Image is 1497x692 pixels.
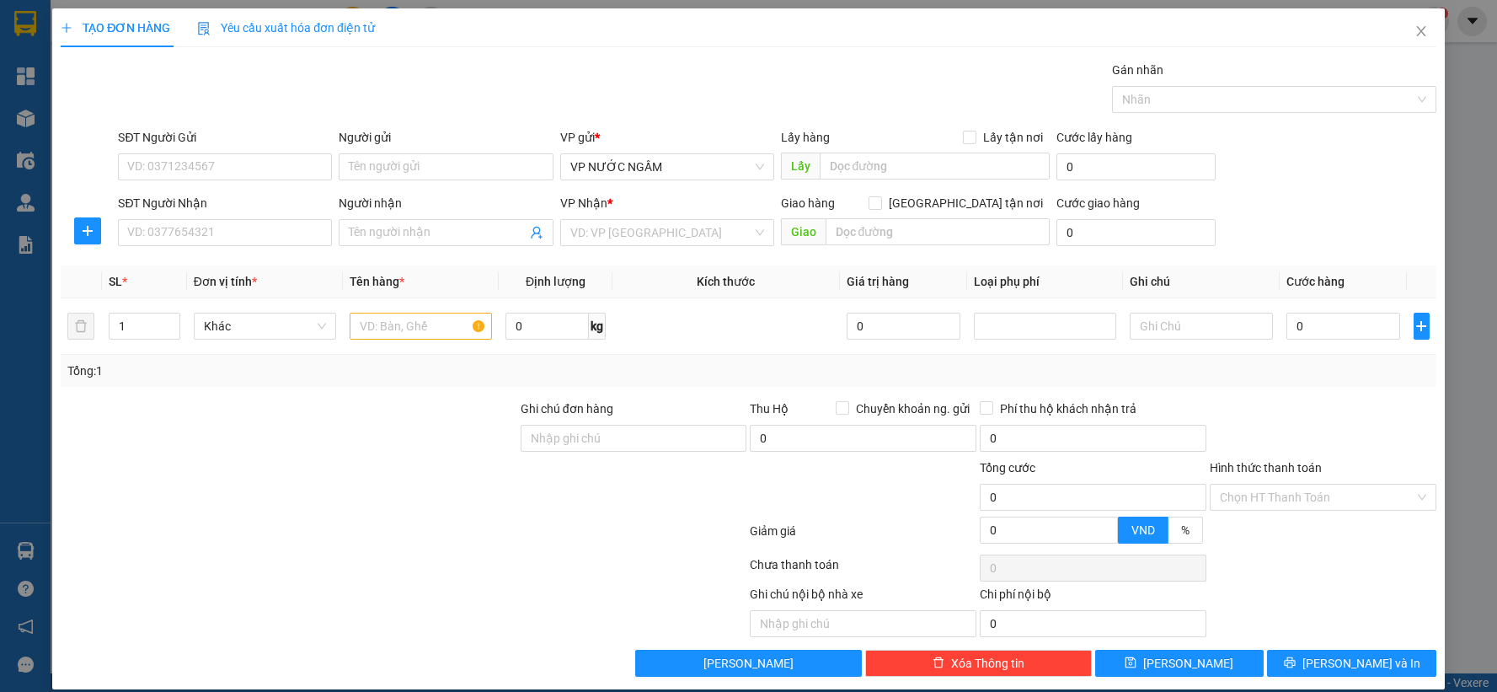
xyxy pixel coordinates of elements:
[781,131,830,144] span: Lấy hàng
[61,22,72,34] span: plus
[826,218,1051,245] input: Dọc đường
[1302,654,1420,673] span: [PERSON_NAME] và In
[166,316,176,326] span: up
[980,461,1035,475] span: Tổng cước
[521,402,613,416] label: Ghi chú đơn hàng
[197,22,211,35] img: icon
[166,328,176,338] span: down
[1267,650,1436,677] button: printer[PERSON_NAME] và In
[1104,532,1114,542] span: down
[204,314,326,339] span: Khác
[197,21,375,35] span: Yêu cầu xuất hóa đơn điện tử
[118,128,332,147] div: SĐT Người Gửi
[1056,196,1140,210] label: Cước giao hàng
[1056,131,1132,144] label: Cước lấy hàng
[67,362,578,380] div: Tổng: 1
[993,400,1143,418] span: Phí thu hộ khách nhận trả
[161,326,179,339] span: Decrease Value
[118,194,332,212] div: SĐT Người Nhận
[1414,24,1428,38] span: close
[781,218,826,245] span: Giao
[1143,654,1233,673] span: [PERSON_NAME]
[339,194,553,212] div: Người nhận
[194,275,257,288] span: Đơn vị tính
[933,657,944,670] span: delete
[1130,313,1272,340] input: Ghi Chú
[847,313,961,340] input: 0
[530,226,543,239] span: user-add
[820,153,1051,180] input: Dọc đường
[1210,461,1322,475] label: Hình thức thanh toán
[967,266,1123,298] th: Loại phụ phí
[1095,650,1264,677] button: save[PERSON_NAME]
[589,313,606,340] span: kg
[781,153,820,180] span: Lấy
[1112,63,1163,77] label: Gán nhãn
[1181,523,1190,537] span: %
[1104,519,1114,529] span: up
[847,275,909,288] span: Giá trị hàng
[109,275,122,288] span: SL
[635,650,862,677] button: [PERSON_NAME]
[570,154,764,180] span: VP NƯỚC NGẦM
[1056,153,1216,180] input: Cước lấy hàng
[1284,657,1296,670] span: printer
[74,217,101,244] button: plus
[750,585,976,610] div: Ghi chú nội bộ nhà xe
[980,585,1206,610] div: Chi phí nội bộ
[697,275,755,288] span: Kích thước
[560,128,774,147] div: VP gửi
[976,128,1050,147] span: Lấy tận nơi
[1414,319,1429,333] span: plus
[560,196,607,210] span: VP Nhận
[1099,530,1117,543] span: Decrease Value
[865,650,1092,677] button: deleteXóa Thông tin
[1398,8,1445,56] button: Close
[748,555,978,585] div: Chưa thanh toán
[750,610,976,637] input: Nhập ghi chú
[61,21,170,35] span: TẠO ĐƠN HÀNG
[703,654,794,673] span: [PERSON_NAME]
[350,313,492,340] input: VD: Bàn, Ghế
[526,275,585,288] span: Định lượng
[350,275,404,288] span: Tên hàng
[750,402,789,416] span: Thu Hộ
[1414,313,1430,340] button: plus
[1056,219,1216,246] input: Cước giao hàng
[849,400,976,418] span: Chuyển khoản ng. gửi
[339,128,553,147] div: Người gửi
[75,224,100,238] span: plus
[521,425,747,452] input: Ghi chú đơn hàng
[781,196,835,210] span: Giao hàng
[1125,657,1136,670] span: save
[951,654,1024,673] span: Xóa Thông tin
[748,522,978,551] div: Giảm giá
[1286,275,1345,288] span: Cước hàng
[882,194,1050,212] span: [GEOGRAPHIC_DATA] tận nơi
[161,314,179,326] span: Increase Value
[1131,523,1155,537] span: VND
[67,313,94,340] button: delete
[1099,518,1117,530] span: Increase Value
[1123,266,1279,298] th: Ghi chú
